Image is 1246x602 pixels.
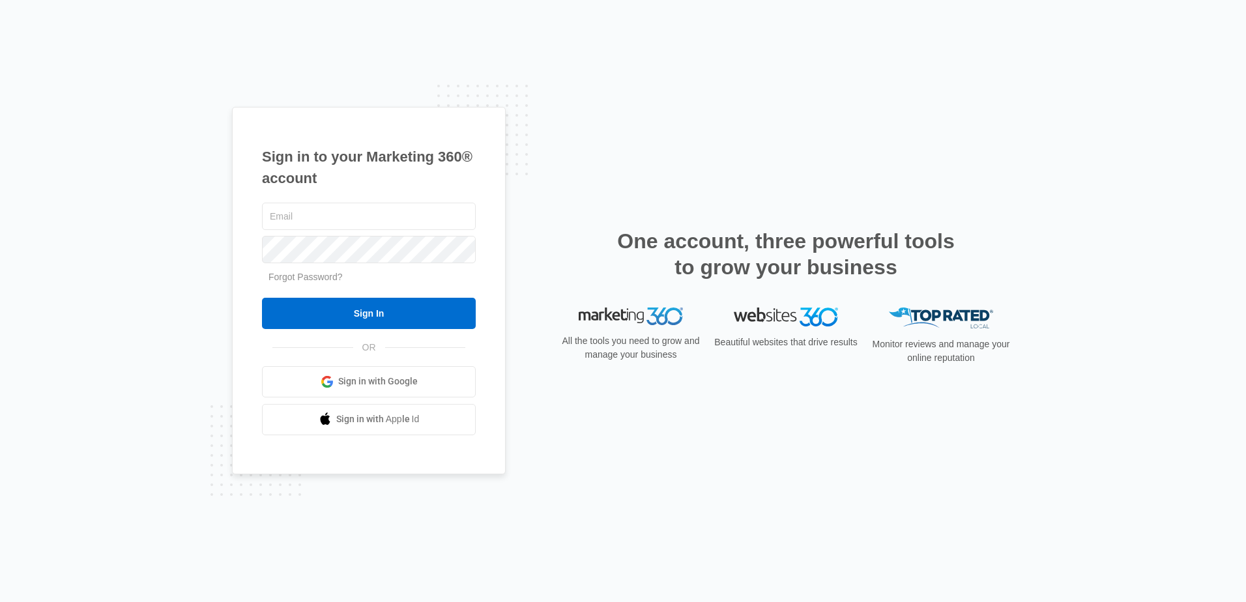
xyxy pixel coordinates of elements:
[268,272,343,282] a: Forgot Password?
[262,366,476,397] a: Sign in with Google
[868,337,1014,365] p: Monitor reviews and manage your online reputation
[262,298,476,329] input: Sign In
[613,228,959,280] h2: One account, three powerful tools to grow your business
[579,308,683,326] img: Marketing 360
[713,336,859,349] p: Beautiful websites that drive results
[338,375,418,388] span: Sign in with Google
[734,308,838,326] img: Websites 360
[558,334,704,362] p: All the tools you need to grow and manage your business
[262,203,476,230] input: Email
[336,412,420,426] span: Sign in with Apple Id
[262,404,476,435] a: Sign in with Apple Id
[889,308,993,329] img: Top Rated Local
[262,146,476,189] h1: Sign in to your Marketing 360® account
[353,341,385,354] span: OR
